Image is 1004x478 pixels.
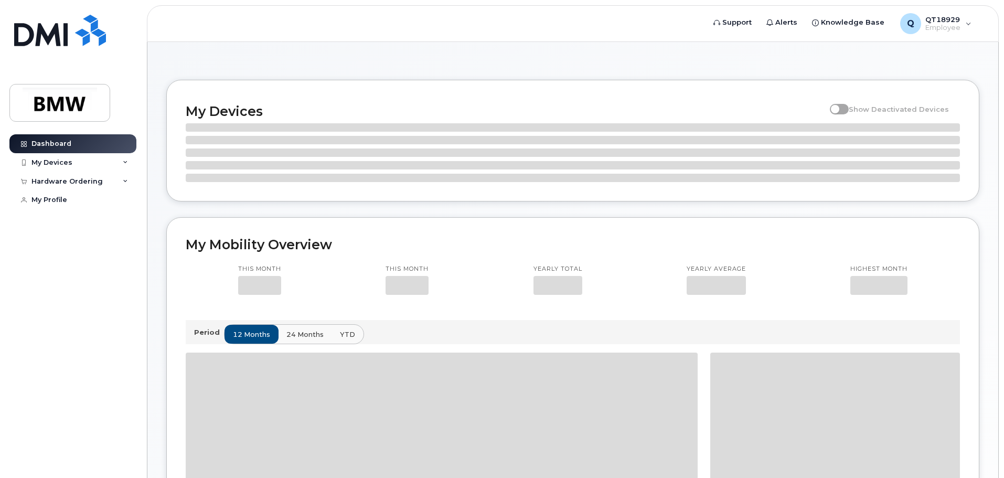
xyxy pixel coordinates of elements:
p: Highest month [850,265,907,273]
p: Yearly total [533,265,582,273]
h2: My Mobility Overview [186,237,960,252]
input: Show Deactivated Devices [830,99,838,108]
h2: My Devices [186,103,825,119]
p: This month [386,265,429,273]
p: This month [238,265,281,273]
span: Show Deactivated Devices [849,105,949,113]
span: YTD [340,330,355,339]
span: 24 months [286,330,324,339]
p: Period [194,327,224,337]
p: Yearly average [687,265,746,273]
